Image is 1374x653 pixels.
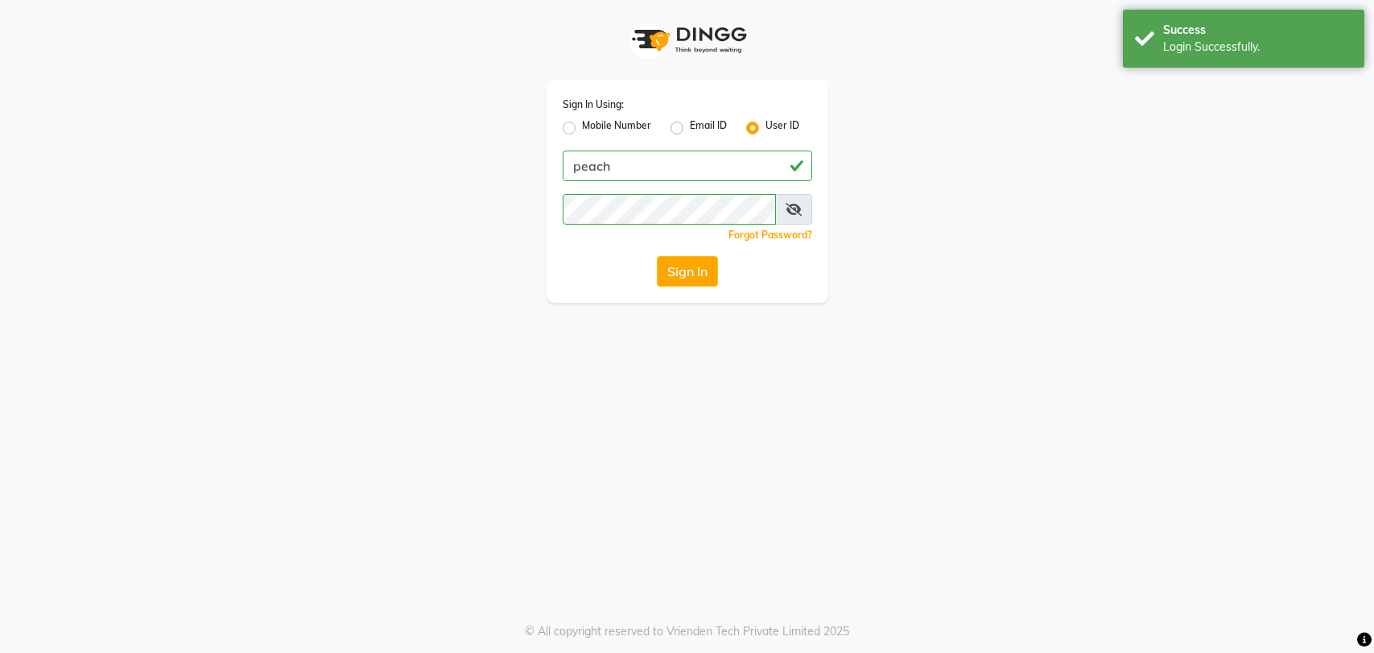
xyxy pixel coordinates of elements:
div: Login Successfully. [1163,39,1352,56]
label: User ID [765,118,799,138]
input: Username [563,151,812,181]
a: Forgot Password? [728,229,812,241]
label: Sign In Using: [563,97,624,112]
button: Sign In [657,256,718,287]
div: Success [1163,22,1352,39]
input: Username [563,194,776,225]
label: Email ID [690,118,727,138]
img: logo1.svg [623,16,752,64]
label: Mobile Number [582,118,651,138]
